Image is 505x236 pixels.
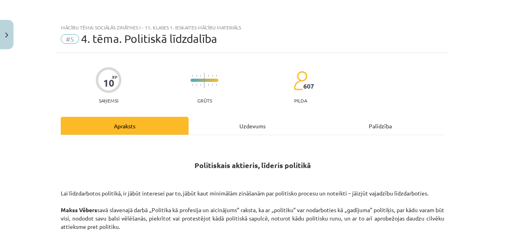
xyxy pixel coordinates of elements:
img: icon-short-line-57e1e144782c952c97e751825c79c345078a6d821885a25fce030b3d8c18986b.svg [212,75,213,77]
img: icon-short-line-57e1e144782c952c97e751825c79c345078a6d821885a25fce030b3d8c18986b.svg [192,84,193,86]
img: icon-short-line-57e1e144782c952c97e751825c79c345078a6d821885a25fce030b3d8c18986b.svg [208,84,209,86]
p: Saņemsi [96,98,121,103]
img: icon-short-line-57e1e144782c952c97e751825c79c345078a6d821885a25fce030b3d8c18986b.svg [196,75,197,77]
span: 4. tēma. Politiskā līdzdalība [81,32,217,45]
span: 607 [303,83,314,90]
div: Mācību tēma: Sociālās zinātnes i - 11. klases 1. ieskaites mācību materiāls [61,25,444,30]
p: pilda [294,98,307,103]
div: Apraksts [61,117,189,135]
img: icon-short-line-57e1e144782c952c97e751825c79c345078a6d821885a25fce030b3d8c18986b.svg [216,75,217,77]
p: Grūts [197,98,212,103]
span: #5 [61,34,79,44]
img: icon-short-line-57e1e144782c952c97e751825c79c345078a6d821885a25fce030b3d8c18986b.svg [200,75,201,77]
img: icon-short-line-57e1e144782c952c97e751825c79c345078a6d821885a25fce030b3d8c18986b.svg [212,84,213,86]
img: icon-short-line-57e1e144782c952c97e751825c79c345078a6d821885a25fce030b3d8c18986b.svg [192,75,193,77]
strong: Politiskais aktieris, līderis politikā [195,161,311,170]
div: 10 [103,77,114,89]
img: icon-short-line-57e1e144782c952c97e751825c79c345078a6d821885a25fce030b3d8c18986b.svg [196,84,197,86]
img: icon-short-line-57e1e144782c952c97e751825c79c345078a6d821885a25fce030b3d8c18986b.svg [216,84,217,86]
img: icon-short-line-57e1e144782c952c97e751825c79c345078a6d821885a25fce030b3d8c18986b.svg [208,75,209,77]
img: icon-close-lesson-0947bae3869378f0d4975bcd49f059093ad1ed9edebbc8119c70593378902aed.svg [5,33,8,38]
strong: Makss Vēbers [61,206,97,213]
div: Palīdzība [316,117,444,135]
img: icon-long-line-d9ea69661e0d244f92f715978eff75569469978d946b2353a9bb055b3ed8787d.svg [204,73,205,88]
img: students-c634bb4e5e11cddfef0936a35e636f08e4e9abd3cc4e673bd6f9a4125e45ecb1.svg [293,71,307,91]
span: XP [112,75,117,79]
img: icon-short-line-57e1e144782c952c97e751825c79c345078a6d821885a25fce030b3d8c18986b.svg [200,84,201,86]
div: Uzdevums [189,117,316,135]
